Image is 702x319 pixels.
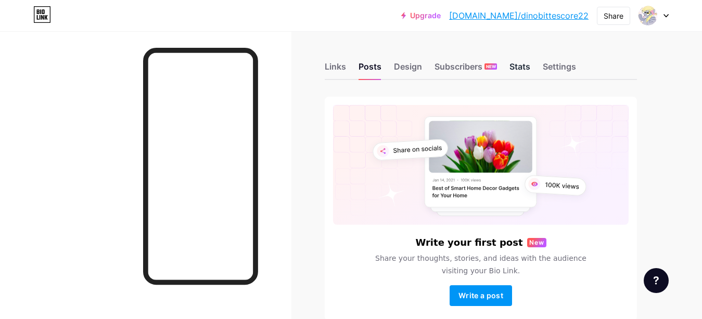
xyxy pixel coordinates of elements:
[325,60,346,79] div: Links
[435,60,497,79] div: Subscribers
[363,252,599,277] span: Share your thoughts, stories, and ideas with the audience visiting your Bio Link.
[394,60,422,79] div: Design
[359,60,381,79] div: Posts
[509,60,530,79] div: Stats
[638,6,658,25] img: dinobittescore22
[543,60,576,79] div: Settings
[529,238,544,247] span: New
[401,11,441,20] a: Upgrade
[604,10,623,21] div: Share
[450,285,512,306] button: Write a post
[415,237,522,248] h6: Write your first post
[486,63,496,70] span: NEW
[449,9,589,22] a: [DOMAIN_NAME]/dinobittescore22
[458,291,503,300] span: Write a post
